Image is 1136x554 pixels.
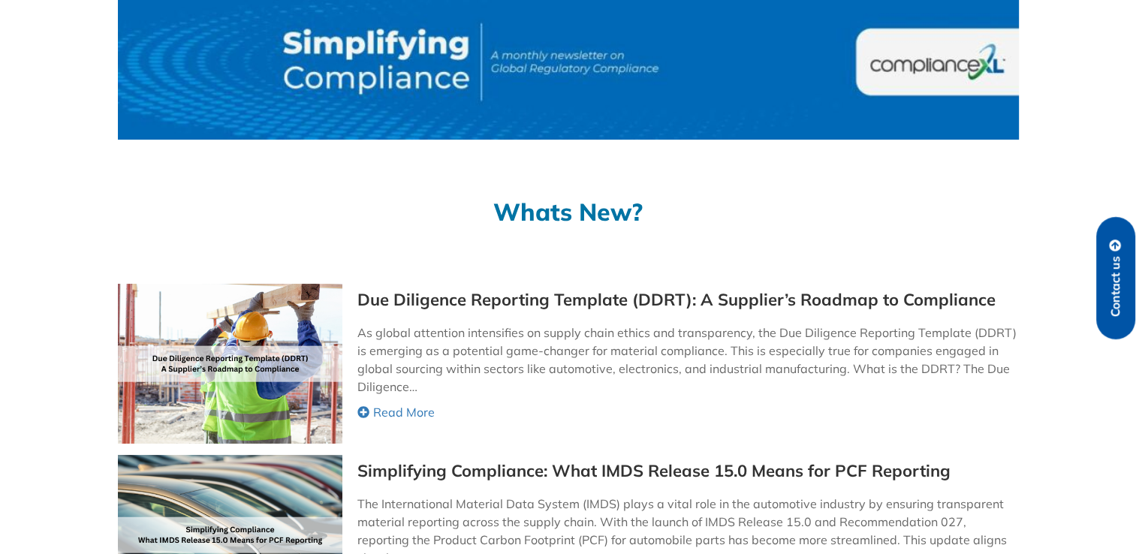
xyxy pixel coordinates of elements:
span: Read More [373,403,435,421]
h2: Whats New? [118,200,1019,224]
a: Read More [357,403,1017,421]
span: Contact us [1109,256,1122,317]
a: Due Diligence Reporting Template (DDRT): A Supplier’s Roadmap to Compliance [357,291,996,309]
p: As global attention intensifies on supply chain ethics and transparency, the Due Diligence Report... [357,324,1017,396]
a: Contact us [1096,217,1135,339]
a: Simplifying Compliance: What IMDS Release 15.0 Means for PCF Reporting [357,462,951,480]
